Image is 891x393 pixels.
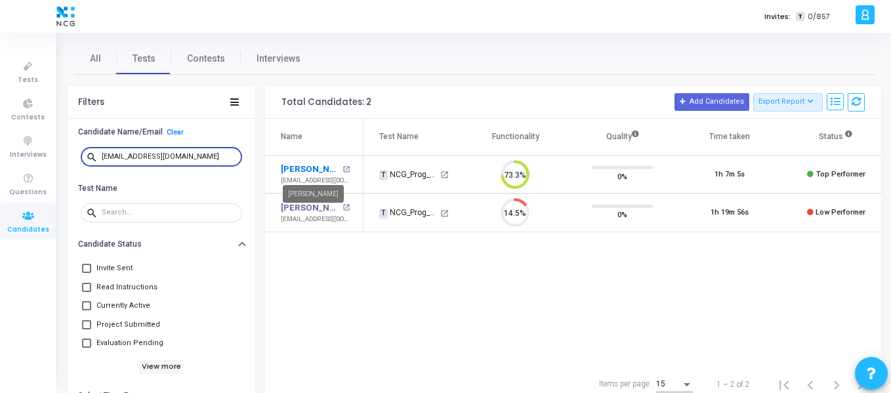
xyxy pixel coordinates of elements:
[53,3,78,30] img: logo
[462,119,569,155] th: Functionality
[716,379,750,390] div: 1 – 2 of 2
[7,224,49,236] span: Candidates
[281,163,339,176] a: [PERSON_NAME]
[96,260,133,276] span: Invite Sent
[656,380,693,389] mat-select: Items per page:
[764,11,791,22] label: Invites:
[281,129,302,144] div: Name
[569,119,676,155] th: Quality
[139,360,184,374] h6: View more
[709,129,750,144] div: Time taken
[78,127,163,137] h6: Candidate Name/Email
[440,171,449,179] mat-icon: open_in_new
[816,208,865,217] span: Low Performer
[133,52,155,66] span: Tests
[281,97,371,108] div: Total Candidates: 2
[86,151,102,163] mat-icon: search
[187,52,225,66] span: Contests
[68,178,255,198] button: Test Name
[617,169,627,182] span: 0%
[379,207,438,218] div: NCG_Prog_JavaFS_2025_Test
[796,12,804,22] span: T
[96,298,150,314] span: Currently Active
[379,169,438,180] div: NCG_Prog_JavaFS_2025_Test
[816,170,865,178] span: Top Performer
[68,122,255,142] button: Candidate Name/EmailClear
[9,187,47,198] span: Questions
[102,153,237,161] input: Search...
[10,150,47,161] span: Interviews
[711,207,749,218] div: 1h 19m 56s
[808,11,830,22] span: 0/857
[283,185,344,203] div: [PERSON_NAME]
[617,208,627,221] span: 0%
[90,52,101,66] span: All
[11,112,45,123] span: Contests
[96,317,160,333] span: Project Submitted
[18,75,38,86] span: Tests
[379,170,388,180] span: T
[379,209,388,219] span: T
[753,93,823,112] button: Export Report
[78,239,142,249] h6: Candidate Status
[78,97,104,108] div: Filters
[167,128,184,136] a: Clear
[656,379,665,388] span: 15
[86,207,102,218] mat-icon: search
[440,209,449,218] mat-icon: open_in_new
[342,166,350,173] mat-icon: open_in_new
[102,209,237,217] input: Search...
[281,215,350,224] div: [EMAIL_ADDRESS][DOMAIN_NAME]
[257,52,300,66] span: Interviews
[68,234,255,255] button: Candidate Status
[715,169,745,180] div: 1h 7m 5s
[78,184,117,194] h6: Test Name
[599,378,651,390] div: Items per page:
[674,93,749,110] button: Add Candidates
[783,119,890,155] th: Status
[96,335,163,351] span: Evaluation Pending
[363,119,462,155] th: Test Name
[96,279,157,295] span: Read Instructions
